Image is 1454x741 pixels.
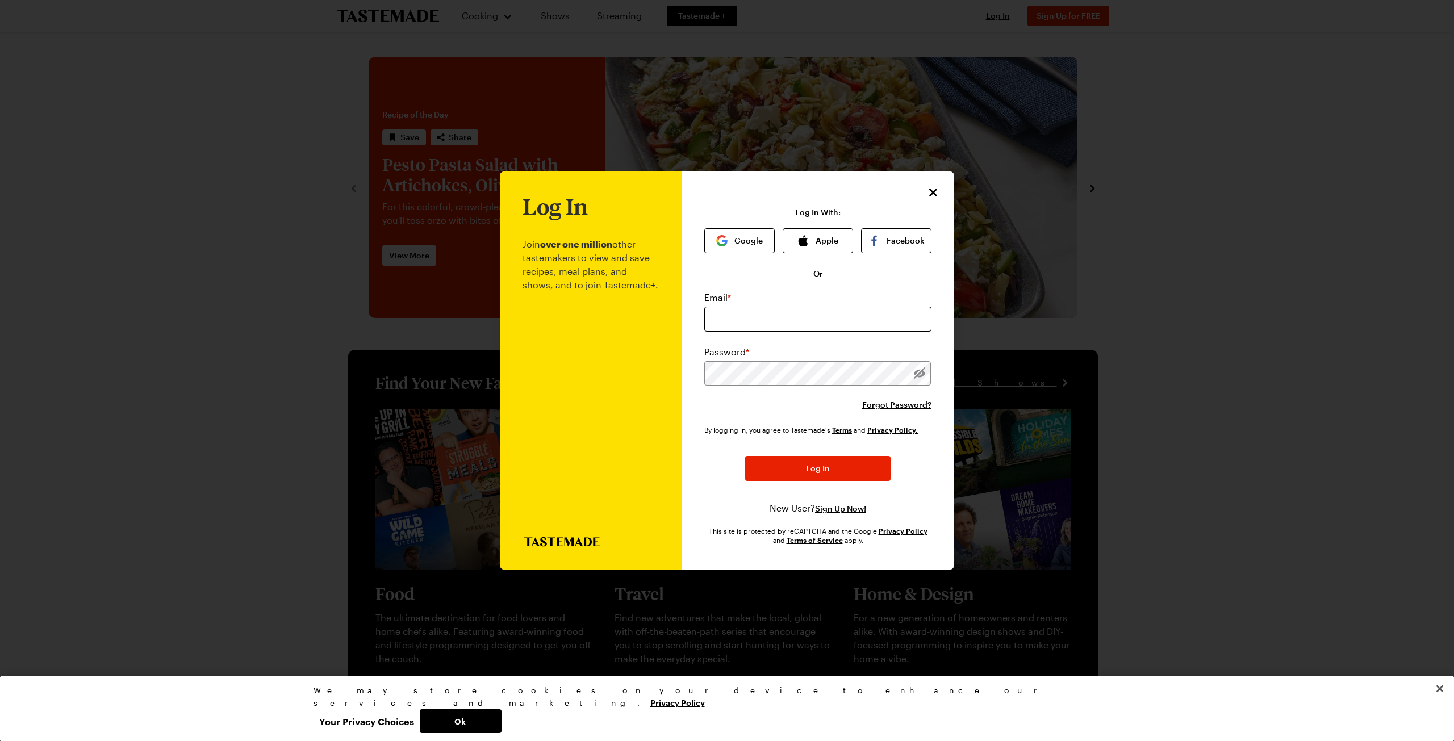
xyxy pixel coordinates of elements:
[523,219,659,538] p: Join other tastemakers to view and save recipes, meal plans, and shows, and to join Tastemade+.
[879,526,927,535] a: Google Privacy Policy
[704,526,931,545] div: This site is protected by reCAPTCHA and the Google and apply.
[704,424,922,436] div: By logging in, you agree to Tastemade's and
[815,503,866,514] button: Sign Up Now!
[650,697,705,707] a: More information about your privacy, opens in a new tab
[1427,676,1452,701] button: Close
[770,503,815,513] span: New User?
[540,238,612,249] b: over one million
[861,228,931,253] button: Facebook
[795,208,841,217] p: Log In With:
[813,268,823,279] span: Or
[704,291,731,304] label: Email
[867,425,918,434] a: Tastemade Privacy Policy
[704,345,749,359] label: Password
[314,684,1131,709] div: We may store cookies on your device to enhance our services and marketing.
[420,709,502,733] button: Ok
[862,399,931,411] button: Forgot Password?
[806,463,830,474] span: Log In
[926,185,941,200] button: Close
[832,425,852,434] a: Tastemade Terms of Service
[523,194,588,219] h1: Log In
[704,228,775,253] button: Google
[314,709,420,733] button: Your Privacy Choices
[787,535,843,545] a: Google Terms of Service
[745,456,891,481] button: Log In
[314,684,1131,733] div: Privacy
[783,228,853,253] button: Apple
